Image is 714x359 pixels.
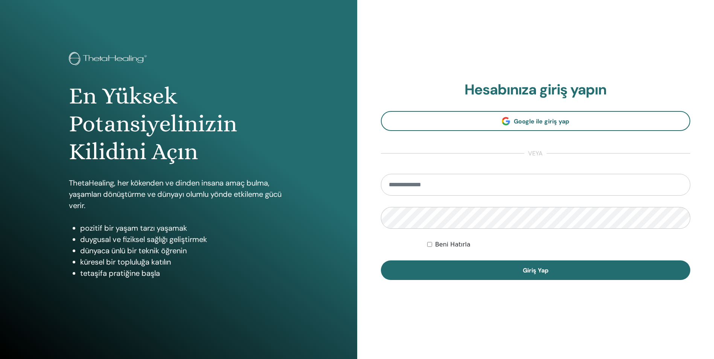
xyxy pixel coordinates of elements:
h2: Hesabınıza giriş yapın [381,81,691,99]
span: Google ile giriş yap [514,117,569,125]
li: pozitif bir yaşam tarzı yaşamak [80,222,288,234]
li: duygusal ve fiziksel sağlığı geliştirmek [80,234,288,245]
li: küresel bir topluluğa katılın [80,256,288,268]
li: dünyaca ünlü bir teknik öğrenin [80,245,288,256]
div: Keep me authenticated indefinitely or until I manually logout [427,240,690,249]
p: ThetaHealing, her kökenden ve dinden insana amaç bulma, yaşamları dönüştürme ve dünyayı olumlu yö... [69,177,288,211]
a: Google ile giriş yap [381,111,691,131]
span: veya [524,149,547,158]
button: Giriş Yap [381,260,691,280]
h1: En Yüksek Potansiyelinizin Kilidini Açın [69,82,288,166]
span: Giriş Yap [523,266,548,274]
li: tetaşifa pratiğine başla [80,268,288,279]
label: Beni Hatırla [435,240,470,249]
